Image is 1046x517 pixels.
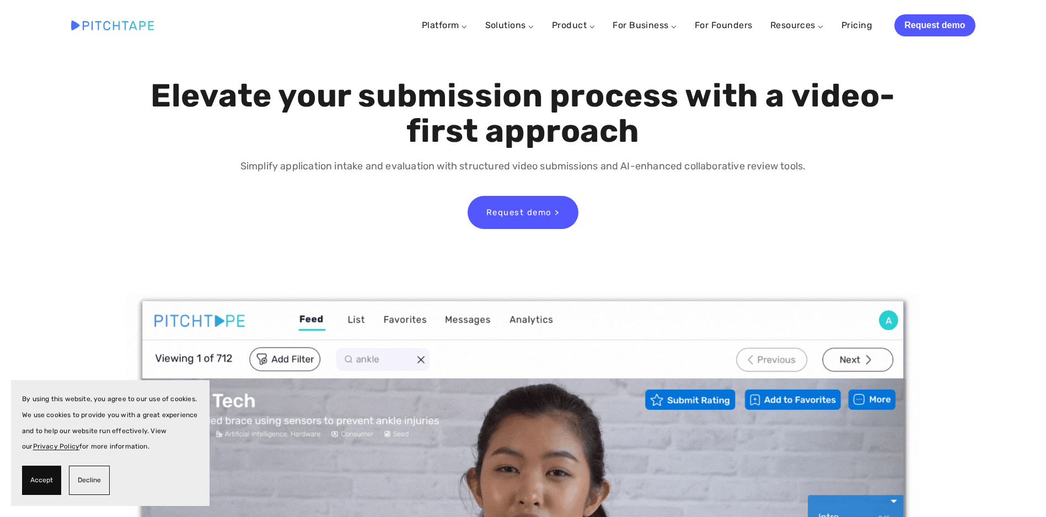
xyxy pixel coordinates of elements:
[69,466,110,495] button: Decline
[33,443,80,450] a: Privacy Policy
[485,20,534,30] a: Solutions ⌵
[11,380,210,506] section: Cookie banner
[148,78,898,149] h1: Elevate your submission process with a video-first approach
[770,20,824,30] a: Resources ⌵
[552,20,595,30] a: Product ⌵
[991,464,1046,517] iframe: Chat Widget
[468,196,578,229] a: Request demo >
[841,15,872,35] a: Pricing
[71,20,154,30] img: Pitchtape | Video Submission Management Software
[422,20,468,30] a: Platform ⌵
[30,472,53,488] span: Accept
[22,466,61,495] button: Accept
[894,14,975,36] a: Request demo
[22,391,199,455] p: By using this website, you agree to our use of cookies. We use cookies to provide you with a grea...
[695,15,753,35] a: For Founders
[78,472,101,488] span: Decline
[148,158,898,174] p: Simplify application intake and evaluation with structured video submissions and AI-enhanced coll...
[613,20,677,30] a: For Business ⌵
